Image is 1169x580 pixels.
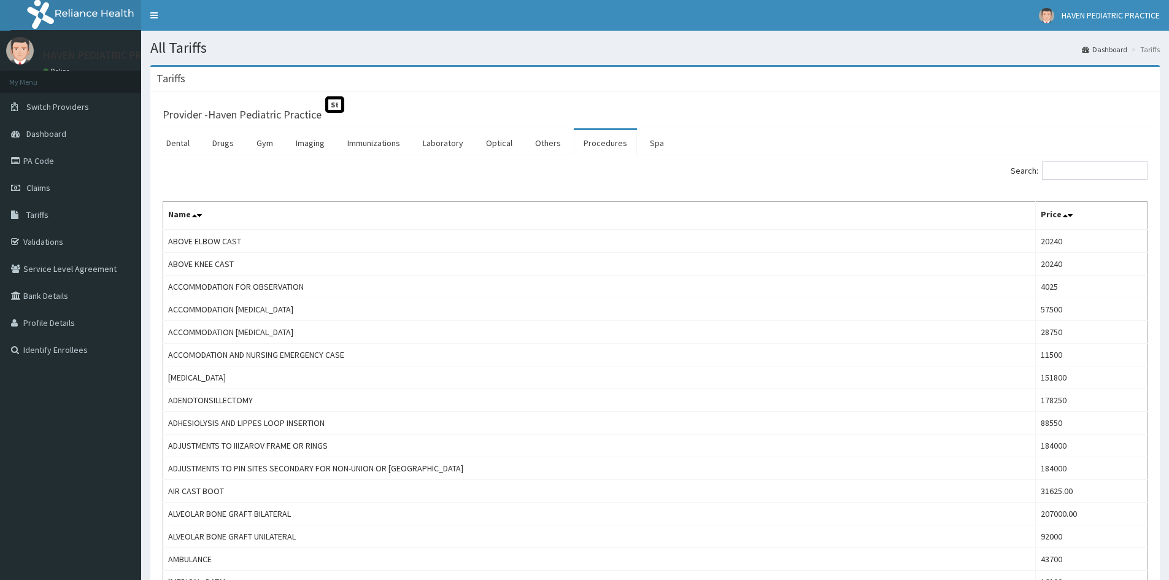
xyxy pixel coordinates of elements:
a: Dental [156,130,199,156]
img: User Image [1039,8,1054,23]
td: 92000 [1035,525,1147,548]
td: AIR CAST BOOT [163,480,1036,503]
td: 184000 [1035,435,1147,457]
td: 57500 [1035,298,1147,321]
a: Gym [247,130,283,156]
span: Claims [26,182,50,193]
span: HAVEN PEDIATRIC PRACTICE [1062,10,1160,21]
td: 88550 [1035,412,1147,435]
img: User Image [6,37,34,64]
td: 184000 [1035,457,1147,480]
h3: Provider - Haven Pediatric Practice [163,109,322,120]
td: ABOVE KNEE CAST [163,253,1036,276]
td: ABOVE ELBOW CAST [163,230,1036,253]
td: 20240 [1035,230,1147,253]
a: Immunizations [338,130,410,156]
td: 207000.00 [1035,503,1147,525]
a: Online [43,67,72,75]
td: ADJUSTMENTS TO PIN SITES SECONDARY FOR NON-UNION OR [GEOGRAPHIC_DATA] [163,457,1036,480]
a: Drugs [203,130,244,156]
label: Search: [1011,161,1148,180]
td: 43700 [1035,548,1147,571]
h1: All Tariffs [150,40,1160,56]
td: ADHESIOLYSIS AND LIPPES LOOP INSERTION [163,412,1036,435]
td: [MEDICAL_DATA] [163,366,1036,389]
td: 28750 [1035,321,1147,344]
a: Optical [476,130,522,156]
h3: Tariffs [156,73,185,84]
td: ALVEOLAR BONE GRAFT BILATERAL [163,503,1036,525]
td: ALVEOLAR BONE GRAFT UNILATERAL [163,525,1036,548]
td: 11500 [1035,344,1147,366]
td: 4025 [1035,276,1147,298]
td: 20240 [1035,253,1147,276]
li: Tariffs [1128,44,1160,55]
a: Others [525,130,571,156]
input: Search: [1042,161,1148,180]
a: Imaging [286,130,334,156]
td: 151800 [1035,366,1147,389]
td: ACCOMMODATION [MEDICAL_DATA] [163,321,1036,344]
a: Dashboard [1082,44,1127,55]
td: ADJUSTMENTS TO IIIZAROV FRAME OR RINGS [163,435,1036,457]
th: Name [163,202,1036,230]
td: ACCOMMODATION [MEDICAL_DATA] [163,298,1036,321]
span: Tariffs [26,209,48,220]
a: Laboratory [413,130,473,156]
td: ACCOMMODATION FOR OBSERVATION [163,276,1036,298]
td: ADENOTONSILLECTOMY [163,389,1036,412]
th: Price [1035,202,1147,230]
span: St [325,96,344,113]
span: Switch Providers [26,101,89,112]
td: AMBULANCE [163,548,1036,571]
p: HAVEN PEDIATRIC PRACTICE [43,50,176,61]
a: Spa [640,130,674,156]
td: 178250 [1035,389,1147,412]
td: 31625.00 [1035,480,1147,503]
span: Dashboard [26,128,66,139]
a: Procedures [574,130,637,156]
td: ACCOMODATION AND NURSING EMERGENCY CASE [163,344,1036,366]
